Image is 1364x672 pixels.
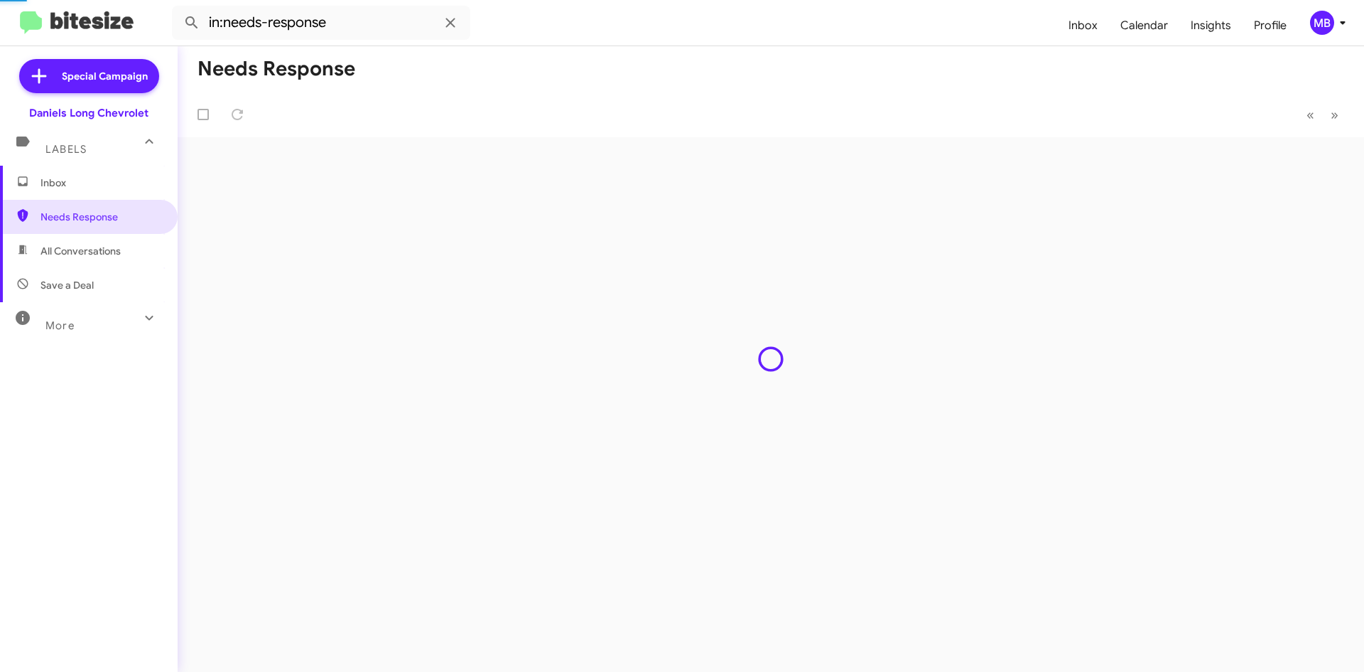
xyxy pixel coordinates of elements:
a: Calendar [1109,5,1179,46]
h1: Needs Response [197,58,355,80]
span: » [1331,106,1338,124]
a: Inbox [1057,5,1109,46]
span: More [45,319,75,332]
span: « [1306,106,1314,124]
span: Inbox [40,176,161,190]
a: Special Campaign [19,59,159,93]
a: Profile [1243,5,1298,46]
div: Daniels Long Chevrolet [29,106,148,120]
button: Previous [1298,100,1323,129]
span: Special Campaign [62,69,148,83]
button: MB [1298,11,1348,35]
span: Needs Response [40,210,161,224]
nav: Page navigation example [1299,100,1347,129]
span: Labels [45,143,87,156]
a: Insights [1179,5,1243,46]
span: Save a Deal [40,278,94,292]
input: Search [172,6,470,40]
div: MB [1310,11,1334,35]
button: Next [1322,100,1347,129]
span: All Conversations [40,244,121,258]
